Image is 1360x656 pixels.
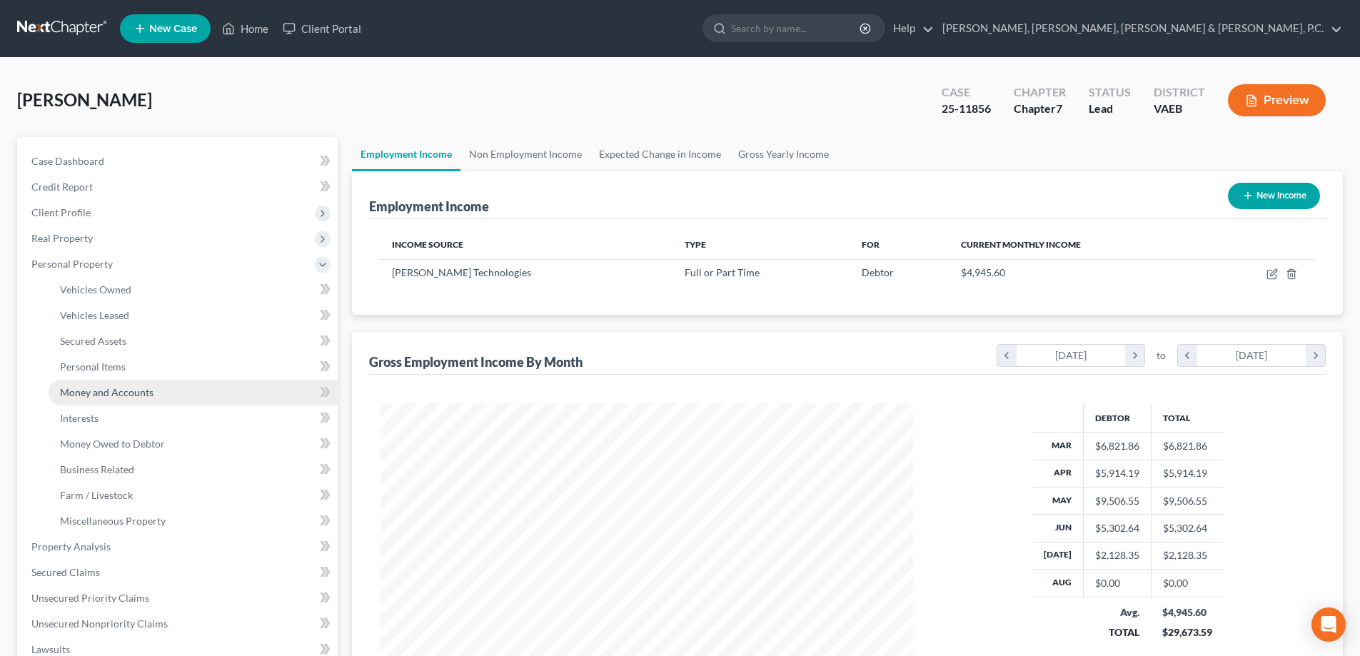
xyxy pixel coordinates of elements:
[31,592,149,604] span: Unsecured Priority Claims
[60,463,134,475] span: Business Related
[369,198,489,215] div: Employment Income
[60,283,131,296] span: Vehicles Owned
[49,277,338,303] a: Vehicles Owned
[49,405,338,431] a: Interests
[49,303,338,328] a: Vehicles Leased
[1032,433,1084,460] th: Mar
[1014,101,1066,117] div: Chapter
[49,457,338,483] a: Business Related
[1094,625,1139,640] div: TOTAL
[392,239,463,250] span: Income Source
[60,360,126,373] span: Personal Items
[1083,403,1151,432] th: Debtor
[31,566,100,578] span: Secured Claims
[1032,515,1084,542] th: Jun
[1095,466,1139,480] div: $5,914.19
[149,24,197,34] span: New Case
[1151,433,1224,460] td: $6,821.86
[1089,101,1131,117] div: Lead
[862,266,894,278] span: Debtor
[31,206,91,218] span: Client Profile
[1032,570,1084,597] th: Aug
[31,232,93,244] span: Real Property
[942,84,991,101] div: Case
[1162,625,1212,640] div: $29,673.59
[31,643,70,655] span: Lawsuits
[685,239,706,250] span: Type
[997,345,1017,366] i: chevron_left
[392,266,531,278] span: [PERSON_NAME] Technologies
[60,386,153,398] span: Money and Accounts
[20,585,338,611] a: Unsecured Priority Claims
[1095,521,1139,535] div: $5,302.64
[1151,403,1224,432] th: Total
[1151,542,1224,569] td: $2,128.35
[1228,84,1326,116] button: Preview
[935,16,1342,41] a: [PERSON_NAME], [PERSON_NAME], [PERSON_NAME] & [PERSON_NAME], P.C.
[1095,576,1139,590] div: $0.00
[1125,345,1144,366] i: chevron_right
[49,380,338,405] a: Money and Accounts
[49,328,338,354] a: Secured Assets
[49,483,338,508] a: Farm / Livestock
[1162,605,1212,620] div: $4,945.60
[1151,515,1224,542] td: $5,302.64
[31,155,104,167] span: Case Dashboard
[1151,460,1224,487] td: $5,914.19
[1197,345,1306,366] div: [DATE]
[590,137,730,171] a: Expected Change in Income
[1154,84,1205,101] div: District
[1095,548,1139,562] div: $2,128.35
[942,101,991,117] div: 25-11856
[31,258,113,270] span: Personal Property
[369,353,583,370] div: Gross Employment Income By Month
[60,335,126,347] span: Secured Assets
[276,16,368,41] a: Client Portal
[1178,345,1197,366] i: chevron_left
[1032,460,1084,487] th: Apr
[961,266,1005,278] span: $4,945.60
[1032,487,1084,514] th: May
[1094,605,1139,620] div: Avg.
[1095,439,1139,453] div: $6,821.86
[1014,84,1066,101] div: Chapter
[49,508,338,534] a: Miscellaneous Property
[31,617,168,630] span: Unsecured Nonpriority Claims
[1228,183,1320,209] button: New Income
[1151,487,1224,514] td: $9,506.55
[1157,348,1166,363] span: to
[1311,607,1346,642] div: Open Intercom Messenger
[886,16,934,41] a: Help
[1089,84,1131,101] div: Status
[60,412,99,424] span: Interests
[20,534,338,560] a: Property Analysis
[215,16,276,41] a: Home
[17,89,152,110] span: [PERSON_NAME]
[1017,345,1126,366] div: [DATE]
[730,137,837,171] a: Gross Yearly Income
[1032,542,1084,569] th: [DATE]
[20,174,338,200] a: Credit Report
[352,137,460,171] a: Employment Income
[1306,345,1325,366] i: chevron_right
[31,540,111,552] span: Property Analysis
[685,266,760,278] span: Full or Part Time
[60,438,165,450] span: Money Owed to Debtor
[460,137,590,171] a: Non Employment Income
[961,239,1081,250] span: Current Monthly Income
[862,239,880,250] span: For
[60,515,166,527] span: Miscellaneous Property
[20,148,338,174] a: Case Dashboard
[49,354,338,380] a: Personal Items
[20,611,338,637] a: Unsecured Nonpriority Claims
[20,560,338,585] a: Secured Claims
[31,181,93,193] span: Credit Report
[731,15,862,41] input: Search by name...
[60,489,133,501] span: Farm / Livestock
[49,431,338,457] a: Money Owed to Debtor
[60,309,129,321] span: Vehicles Leased
[1154,101,1205,117] div: VAEB
[1151,570,1224,597] td: $0.00
[1095,494,1139,508] div: $9,506.55
[1056,101,1062,115] span: 7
